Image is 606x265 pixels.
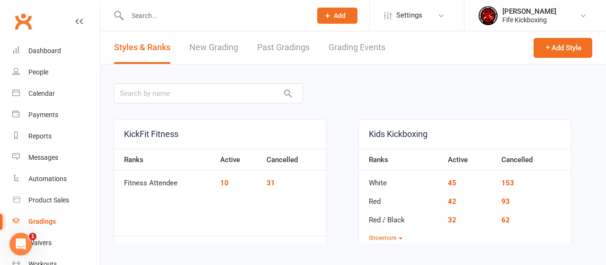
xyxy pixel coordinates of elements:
[28,47,61,55] div: Dashboard
[125,9,305,22] input: Search...
[443,149,497,171] th: Active
[114,120,326,149] a: KickFit Fitness
[257,31,310,64] a: Past Gradings
[448,179,456,187] a: 45
[501,179,514,187] a: 153
[28,218,56,225] div: Gradings
[262,149,326,171] th: Cancelled
[502,16,556,24] div: Fife Kickboxing
[114,149,215,171] th: Ranks
[12,62,100,83] a: People
[396,5,422,26] span: Settings
[28,68,48,76] div: People
[334,12,346,19] span: Add
[359,171,443,189] td: White
[448,197,456,206] a: 42
[215,149,262,171] th: Active
[534,38,592,58] button: Add Style
[12,104,100,126] a: Payments
[29,233,36,240] span: 1
[28,111,58,119] div: Payments
[317,8,357,24] button: Add
[359,189,443,208] td: Red
[189,31,238,64] a: New Grading
[12,190,100,211] a: Product Sales
[448,216,456,224] a: 32
[369,234,402,243] button: Showmore
[28,154,58,161] div: Messages
[12,40,100,62] a: Dashboard
[12,83,100,104] a: Calendar
[28,175,67,183] div: Automations
[479,6,498,25] img: thumb_image1552605535.png
[12,126,100,147] a: Reports
[359,149,443,171] th: Ranks
[501,197,510,206] a: 93
[12,232,100,254] a: Waivers
[114,31,170,64] a: Styles & Ranks
[28,132,52,140] div: Reports
[329,31,385,64] a: Grading Events
[12,168,100,190] a: Automations
[114,171,215,189] td: Fitness Attendee
[9,233,32,256] iframe: Intercom live chat
[12,147,100,168] a: Messages
[501,216,510,224] a: 62
[12,211,100,232] a: Gradings
[11,9,35,33] a: Clubworx
[220,179,229,187] a: 10
[502,7,556,16] div: [PERSON_NAME]
[359,120,571,149] a: Kids Kickboxing
[28,90,55,97] div: Calendar
[114,83,303,103] input: Search by name
[359,208,443,226] td: Red / Black
[267,179,275,187] a: 31
[497,149,571,171] th: Cancelled
[28,196,69,204] div: Product Sales
[28,239,52,247] div: Waivers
